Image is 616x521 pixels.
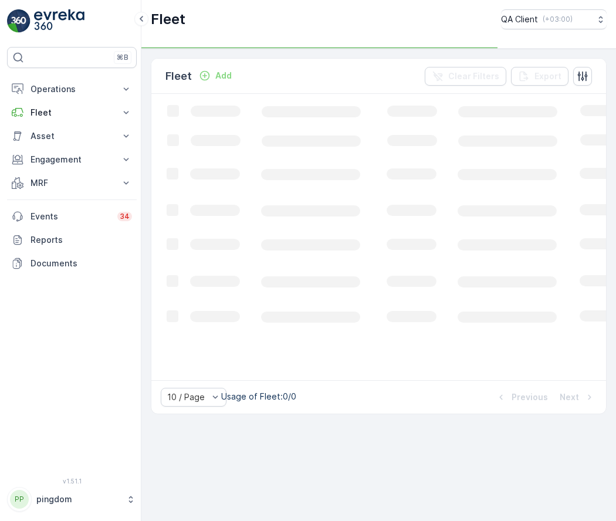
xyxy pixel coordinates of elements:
[7,228,137,252] a: Reports
[7,9,31,33] img: logo
[7,478,137,485] span: v 1.51.1
[7,77,137,101] button: Operations
[7,101,137,124] button: Fleet
[501,9,607,29] button: QA Client(+03:00)
[31,211,110,222] p: Events
[31,234,132,246] p: Reports
[448,70,499,82] p: Clear Filters
[543,15,573,24] p: ( +03:00 )
[512,391,548,403] p: Previous
[31,154,113,165] p: Engagement
[560,391,579,403] p: Next
[534,70,561,82] p: Export
[511,67,568,86] button: Export
[7,487,137,512] button: PPpingdom
[7,252,137,275] a: Documents
[194,69,236,83] button: Add
[501,13,538,25] p: QA Client
[31,83,113,95] p: Operations
[36,493,120,505] p: pingdom
[165,68,192,84] p: Fleet
[151,10,185,29] p: Fleet
[559,390,597,404] button: Next
[7,171,137,195] button: MRF
[425,67,506,86] button: Clear Filters
[31,177,113,189] p: MRF
[34,9,84,33] img: logo_light-DOdMpM7g.png
[31,107,113,119] p: Fleet
[120,212,130,221] p: 34
[7,124,137,148] button: Asset
[7,205,137,228] a: Events34
[7,148,137,171] button: Engagement
[494,390,549,404] button: Previous
[31,258,132,269] p: Documents
[215,70,232,82] p: Add
[31,130,113,142] p: Asset
[10,490,29,509] div: PP
[117,53,128,62] p: ⌘B
[221,391,296,402] p: Usage of Fleet : 0/0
